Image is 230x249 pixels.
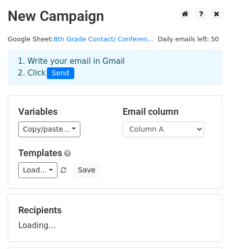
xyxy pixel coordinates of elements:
[18,205,212,231] div: Loading...
[8,35,153,43] small: Google Sheet:
[18,205,212,216] h5: Recipients
[18,162,57,178] a: Load...
[123,106,212,117] h5: Email column
[154,34,222,45] span: Daily emails left: 50
[18,106,107,117] h5: Variables
[73,162,100,178] button: Save
[53,35,153,43] a: 8th Grade Contact/ Conferen...
[10,56,220,79] div: 1. Write your email in Gmail 2. Click
[154,35,222,43] a: Daily emails left: 50
[8,8,222,25] h2: New Campaign
[47,67,74,80] span: Send
[18,121,80,137] a: Copy/paste...
[18,147,62,158] a: Templates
